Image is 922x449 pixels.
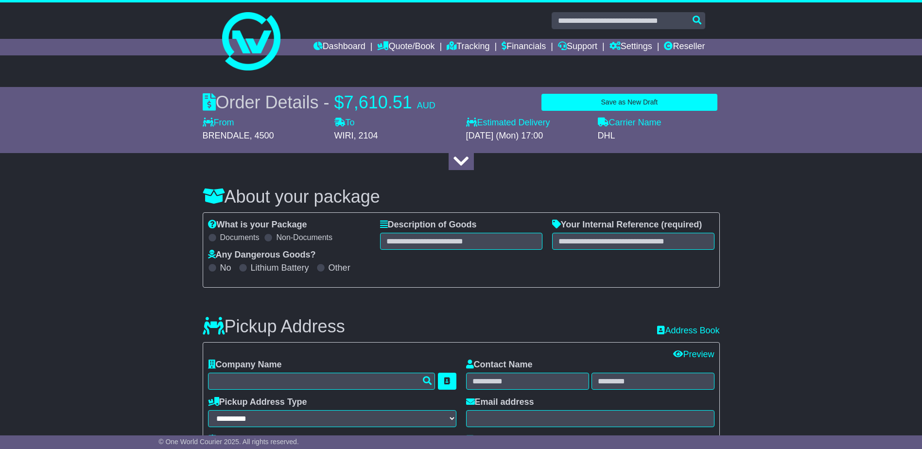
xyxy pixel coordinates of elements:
label: Non-Documents [276,233,332,242]
a: Address Book [657,326,719,336]
label: To [334,118,355,128]
a: Reseller [664,39,705,55]
label: What is your Package [208,220,307,230]
label: Lithium Battery [251,263,309,274]
span: , 2104 [354,131,378,140]
label: Other [329,263,350,274]
a: Dashboard [313,39,365,55]
h3: About your package [203,187,720,207]
label: From [203,118,234,128]
span: AUD [417,101,435,110]
div: [DATE] (Mon) 17:00 [466,131,588,141]
label: Phone [466,434,501,445]
label: Any Dangerous Goods? [208,250,316,260]
label: Address Line 1 [208,434,279,445]
a: Quote/Book [377,39,435,55]
span: WIRI [334,131,354,140]
label: Pickup Address Type [208,397,307,408]
label: Email address [466,397,534,408]
label: Contact Name [466,360,533,370]
span: © One World Courier 2025. All rights reserved. [158,438,299,446]
span: $ [334,92,344,112]
label: Estimated Delivery [466,118,588,128]
label: Description of Goods [380,220,477,230]
label: Documents [220,233,260,242]
a: Tracking [447,39,489,55]
label: No [220,263,231,274]
label: Carrier Name [598,118,661,128]
span: 7,610.51 [344,92,412,112]
div: DHL [598,131,720,141]
button: Save as New Draft [541,94,717,111]
h3: Pickup Address [203,317,345,336]
a: Support [558,39,597,55]
a: Financials [502,39,546,55]
a: Preview [673,349,714,359]
label: Company Name [208,360,282,370]
span: BRENDALE [203,131,250,140]
label: Your Internal Reference (required) [552,220,702,230]
a: Settings [609,39,652,55]
div: Order Details - [203,92,435,113]
span: , 4500 [250,131,274,140]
